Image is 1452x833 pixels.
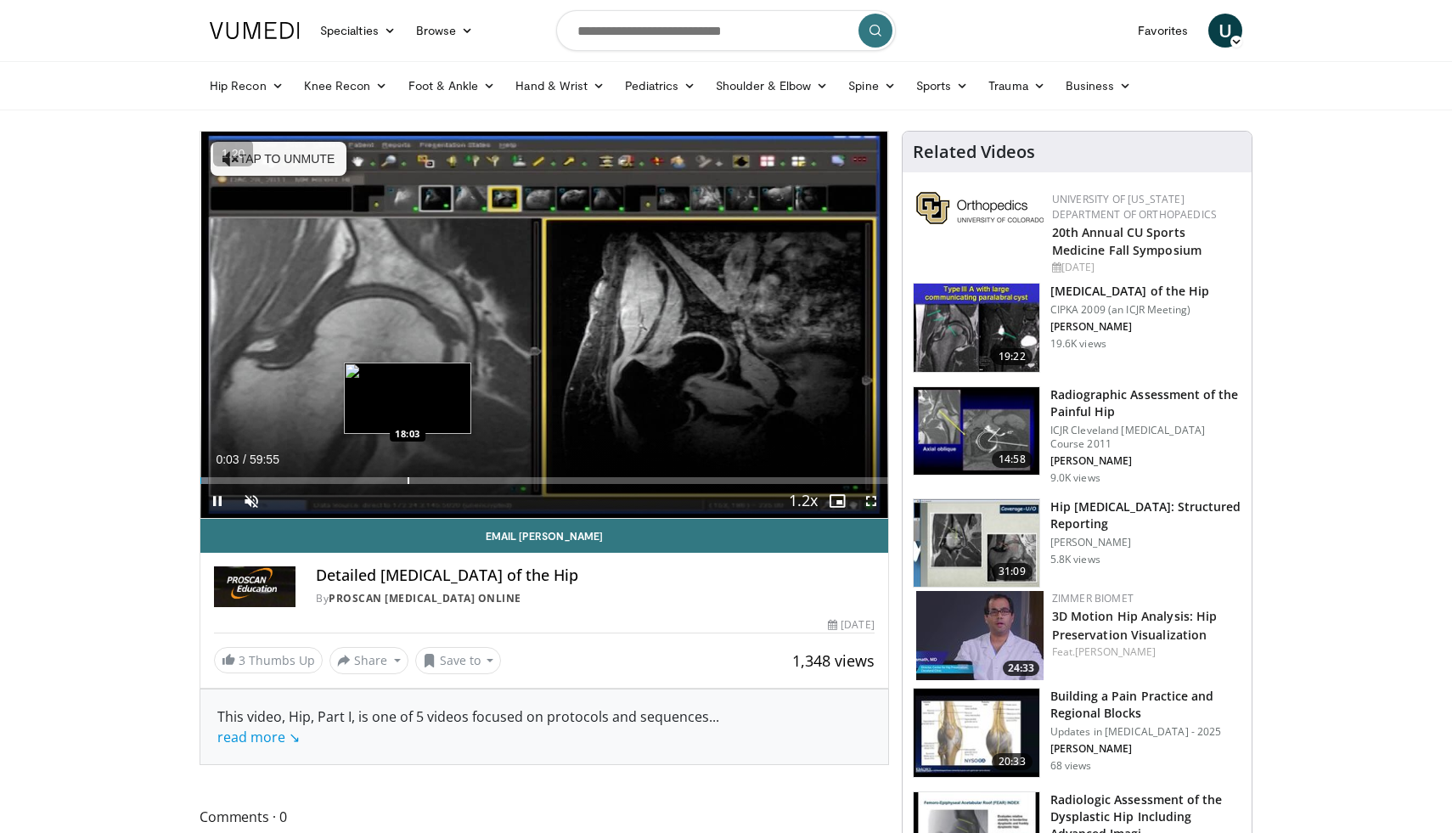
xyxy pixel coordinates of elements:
[200,477,888,484] div: Progress Bar
[200,484,234,518] button: Pause
[1052,644,1238,660] div: Feat.
[913,386,1241,485] a: 14:58 Radiographic Assessment of the Painful Hip ICJR Cleveland [MEDICAL_DATA] Course 2011 [PERSO...
[992,451,1033,468] span: 14:58
[1050,454,1241,468] p: [PERSON_NAME]
[1075,644,1156,659] a: [PERSON_NAME]
[792,650,875,671] span: 1,348 views
[344,363,471,434] img: image.jpeg
[916,591,1044,680] a: 24:33
[234,484,268,518] button: Unmute
[406,14,484,48] a: Browse
[1055,69,1142,103] a: Business
[1050,303,1210,317] p: CIPKA 2009 (an ICJR Meeting)
[978,69,1055,103] a: Trauma
[914,689,1039,777] img: 1e736873-609c-40f0-a07a-5c370735a3ff.150x105_q85_crop-smart_upscale.jpg
[316,566,875,585] h4: Detailed [MEDICAL_DATA] of the Hip
[239,652,245,668] span: 3
[1050,759,1092,773] p: 68 views
[1050,337,1106,351] p: 19.6K views
[214,566,295,607] img: ProScan MRI Online
[615,69,706,103] a: Pediatrics
[1050,553,1100,566] p: 5.8K views
[217,728,300,746] a: read more ↘
[854,484,888,518] button: Fullscreen
[914,499,1039,588] img: 25dFSAO0aHMaL5rn4xMDoxOjRrMTspm6.150x105_q85_crop-smart_upscale.jpg
[913,498,1241,588] a: 31:09 Hip [MEDICAL_DATA]: Structured Reporting [PERSON_NAME] 5.8K views
[200,132,888,519] video-js: Video Player
[838,69,905,103] a: Spine
[706,69,838,103] a: Shoulder & Elbow
[913,688,1241,778] a: 20:33 Building a Pain Practice and Regional Blocks Updates in [MEDICAL_DATA] - 2025 [PERSON_NAME]...
[1128,14,1198,48] a: Favorites
[913,283,1241,373] a: 19:22 [MEDICAL_DATA] of the Hip CIPKA 2009 (an ICJR Meeting) [PERSON_NAME] 19.6K views
[1050,536,1241,549] p: [PERSON_NAME]
[250,453,279,466] span: 59:55
[243,453,246,466] span: /
[1050,386,1241,420] h3: Radiographic Assessment of the Painful Hip
[1050,320,1210,334] p: [PERSON_NAME]
[505,69,615,103] a: Hand & Wrist
[1052,224,1202,258] a: 20th Annual CU Sports Medicine Fall Symposium
[329,591,521,605] a: ProScan [MEDICAL_DATA] Online
[200,806,889,828] span: Comments 0
[1050,498,1241,532] h3: Hip [MEDICAL_DATA]: Structured Reporting
[1052,260,1238,275] div: [DATE]
[786,484,820,518] button: Playback Rate
[1050,725,1241,739] p: Updates in [MEDICAL_DATA] - 2025
[914,284,1039,372] img: applegate_-_mri_napa_2.png.150x105_q85_crop-smart_upscale.jpg
[310,14,406,48] a: Specialties
[1052,608,1218,642] a: 3D Motion Hip Analysis: Hip Preservation Visualization
[992,563,1033,580] span: 31:09
[200,519,888,553] a: Email [PERSON_NAME]
[1052,591,1134,605] a: Zimmer Biomet
[1050,283,1210,300] h3: [MEDICAL_DATA] of the Hip
[214,647,323,673] a: 3 Thumbs Up
[992,753,1033,770] span: 20:33
[294,69,398,103] a: Knee Recon
[211,142,346,176] button: Tap to unmute
[916,192,1044,224] img: 355603a8-37da-49b6-856f-e00d7e9307d3.png.150x105_q85_autocrop_double_scale_upscale_version-0.2.png
[828,617,874,633] div: [DATE]
[1052,192,1217,222] a: University of [US_STATE] Department of Orthopaedics
[217,706,871,747] div: This video, Hip, Part I, is one of 5 videos focused on protocols and sequences
[820,484,854,518] button: Enable picture-in-picture mode
[1050,742,1241,756] p: [PERSON_NAME]
[1208,14,1242,48] a: U
[992,348,1033,365] span: 19:22
[916,591,1044,680] img: 7a600d16-4f4a-46e7-b1df-0e9fdcad1729.150x105_q85_crop-smart_upscale.jpg
[316,591,875,606] div: By
[329,647,408,674] button: Share
[398,69,506,103] a: Foot & Ankle
[1050,688,1241,722] h3: Building a Pain Practice and Regional Blocks
[1050,471,1100,485] p: 9.0K views
[415,647,502,674] button: Save to
[210,22,300,39] img: VuMedi Logo
[216,453,239,466] span: 0:03
[913,142,1035,162] h4: Related Videos
[906,69,979,103] a: Sports
[1003,661,1039,676] span: 24:33
[1050,424,1241,451] p: ICJR Cleveland [MEDICAL_DATA] Course 2011
[217,707,719,746] span: ...
[200,69,294,103] a: Hip Recon
[914,387,1039,476] img: f49b17fa-a2fd-445a-b8a9-f016ebcab4ce.150x105_q85_crop-smart_upscale.jpg
[556,10,896,51] input: Search topics, interventions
